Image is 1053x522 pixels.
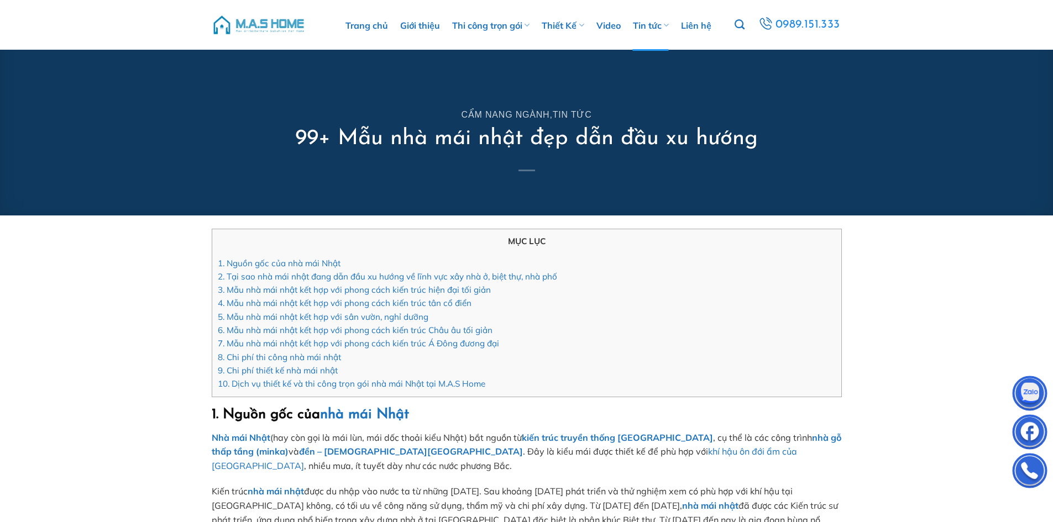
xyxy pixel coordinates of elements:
p: MỤC LỤC [218,235,836,248]
a: 4. Mẫu nhà mái nhật kết hợp với phong cách kiến trúc tân cổ điển [218,298,472,308]
img: Facebook [1013,417,1046,450]
img: M.A.S HOME – Tổng Thầu Thiết Kế Và Xây Nhà Trọn Gói [212,8,306,41]
a: 7. Mẫu nhà mái nhật kết hợp với phong cách kiến trúc Á Đông đương đại [218,338,499,349]
a: đền – [DEMOGRAPHIC_DATA][GEOGRAPHIC_DATA] [299,446,523,457]
a: 10. Dịch vụ thiết kế và thi công trọn gói nhà mái Nhật tại M.A.S Home [218,378,485,389]
a: 2. Tại sao nhà mái nhật đang dẫn đầu xu hướng về lĩnh vực xây nhà ở, biệt thự, nhà phố [218,271,557,282]
a: Nhà mái Nhật [212,432,270,443]
img: Zalo [1013,378,1046,412]
a: 0989.151.333 [757,15,841,35]
a: 9. Chi phí thiết kế nhà mái nhật [218,365,338,376]
a: Cẩm nang ngành [461,110,549,119]
strong: 1. Nguồn gốc của [212,408,409,421]
a: nhà mái nhật [248,486,304,497]
p: (hay còn gọi là mái lùn, mái dốc thoải kiểu Nhật) bắt nguồn từ , cụ thể là các công trình và . Đâ... [212,431,842,473]
img: Phone [1013,456,1046,489]
h1: 99+ Mẫu nhà mái nhật đẹp dẫn đầu xu hướng [295,124,758,153]
a: 1. Nguồn gốc của nhà mái Nhật [218,258,340,268]
a: Tìm kiếm [735,13,745,36]
a: 3. Mẫu nhà mái nhật kết hợp với phong cách kiến trúc hiện đại tối giản [218,284,491,295]
a: 5. Mẫu nhà mái nhật kết hợp với sân vườn, nghỉ dưỡng [218,312,428,322]
a: nhà mái nhật [682,500,738,511]
a: kiến trúc truyền thống [GEOGRAPHIC_DATA] [522,432,713,443]
a: 8. Chi phí thi công nhà mái nhật [218,352,341,362]
a: Tin tức [553,110,592,119]
span: 0989.151.333 [776,15,840,34]
a: nhà mái Nhật [320,408,409,421]
h6: , [295,110,758,120]
a: 6. Mẫu nhà mái nhật kết hợp với phong cách kiến trúc Châu âu tối giản [218,325,493,335]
